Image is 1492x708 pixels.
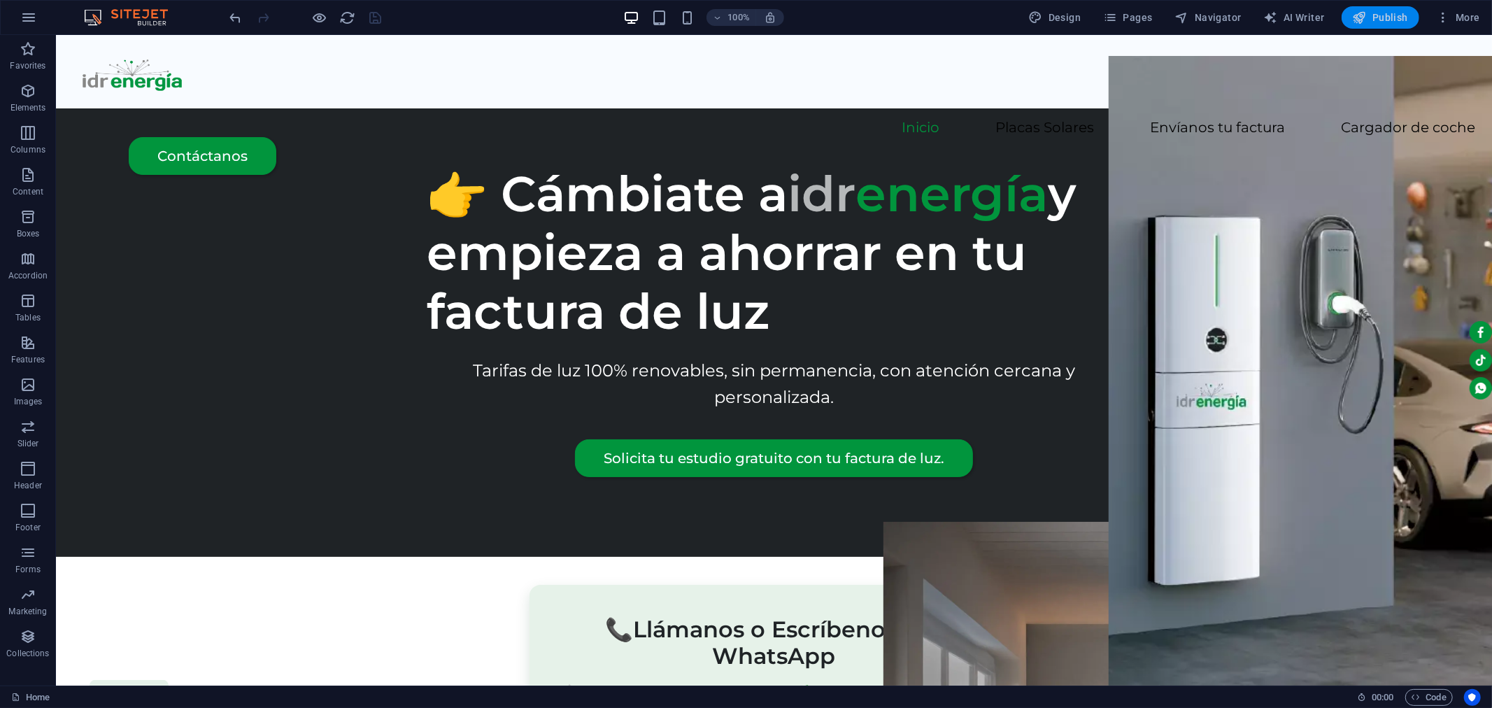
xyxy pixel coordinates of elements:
p: Images [14,396,43,407]
span: Code [1412,689,1447,706]
button: Design [1023,6,1087,29]
span: More [1436,10,1480,24]
button: reload [339,9,356,26]
button: undo [227,9,244,26]
p: Tables [15,312,41,323]
img: Editor Logo [80,9,185,26]
i: On resize automatically adjust zoom level to fit chosen device. [764,11,776,24]
button: AI Writer [1258,6,1330,29]
span: Design [1029,10,1081,24]
div: Design (Ctrl+Alt+Y) [1023,6,1087,29]
div: Cookie Policy [34,645,113,673]
button: Code [1405,689,1453,706]
h6: Session time [1357,689,1394,706]
button: Navigator [1170,6,1247,29]
p: Footer [15,522,41,533]
button: Pages [1097,6,1158,29]
p: Forms [15,564,41,575]
span: Navigator [1175,10,1242,24]
span: Pages [1103,10,1152,24]
span: : [1381,692,1384,702]
i: Undo: Change pages (Ctrl+Z) [228,10,244,26]
p: Features [11,354,45,365]
span: 00 00 [1372,689,1393,706]
p: Header [14,480,42,491]
button: 100% [706,9,756,26]
p: Elements [10,102,46,113]
p: Columns [10,144,45,155]
span: AI Writer [1264,10,1325,24]
p: Collections [6,648,49,659]
span: Publish [1353,10,1408,24]
p: Boxes [17,228,40,239]
i: Reload page [340,10,356,26]
p: Content [13,186,43,197]
button: Click here to leave preview mode and continue editing [311,9,328,26]
a: Click to cancel selection. Double-click to open Pages [11,689,50,706]
p: Accordion [8,270,48,281]
p: Marketing [8,606,47,617]
button: Publish [1342,6,1419,29]
p: Slider [17,438,39,449]
button: More [1430,6,1486,29]
p: Favorites [10,60,45,71]
h6: 100% [727,9,750,26]
button: Usercentrics [1464,689,1481,706]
